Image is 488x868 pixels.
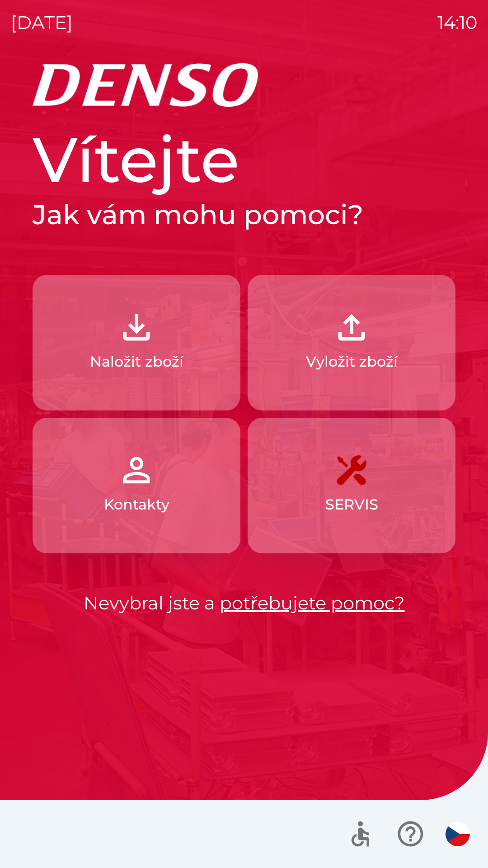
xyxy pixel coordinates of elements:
[306,351,398,373] p: Vyložit zboží
[220,592,405,614] a: potřebujete pomoc?
[332,307,371,347] img: 2fb22d7f-6f53-46d3-a092-ee91fce06e5d.png
[437,9,477,36] p: 14:10
[33,63,455,107] img: Logo
[332,450,371,490] img: 7408382d-57dc-4d4c-ad5a-dca8f73b6e74.png
[33,590,455,617] p: Nevybral jste a
[11,9,73,36] p: [DATE]
[325,494,378,515] p: SERVIS
[33,418,240,553] button: Kontakty
[117,307,156,347] img: 918cc13a-b407-47b8-8082-7d4a57a89498.png
[248,275,455,410] button: Vyložit zboží
[248,418,455,553] button: SERVIS
[33,121,455,198] h1: Vítejte
[117,450,156,490] img: 072f4d46-cdf8-44b2-b931-d189da1a2739.png
[90,351,183,373] p: Naložit zboží
[33,275,240,410] button: Naložit zboží
[104,494,169,515] p: Kontakty
[33,198,455,231] h2: Jak vám mohu pomoci?
[446,822,470,846] img: cs flag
